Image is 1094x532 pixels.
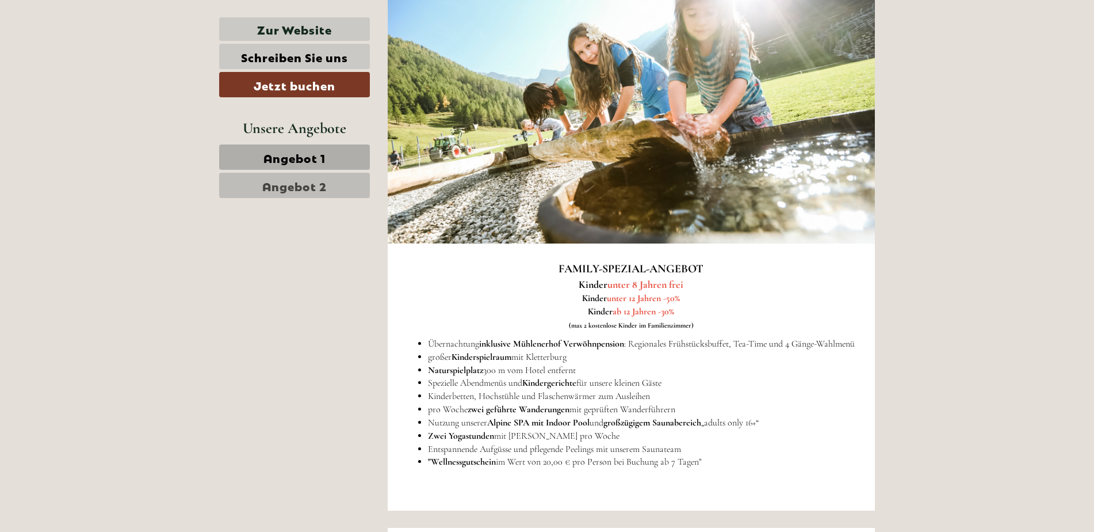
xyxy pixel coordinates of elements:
[189,9,264,28] div: Donnerstag
[582,292,680,317] strong: Kinder Kinder
[607,292,680,304] span: unter 12 Jahren -50%
[428,443,858,456] li: Entspannende Aufgüsse und pflegende Peelings mit unserem Saunateam
[428,364,858,377] li: 300 m vom Hotel entfernt
[479,338,624,349] strong: inklusive Mühlenerhof Verwöhnpension
[428,377,858,390] li: Spezielle Abendmenüs und für unsere kleinen Gäste
[428,456,496,468] strong: "Wellnessgutschein
[262,177,327,193] span: Angebot 2
[428,337,858,351] li: Übernachtung : Regionales Frühstücksbuffet, Tea-Time und 4 Gänge-Wahlmenü
[559,262,703,276] strong: FAMILY-SPEZIAL-ANGEBOT
[613,306,674,317] span: ab 12 Jahren -30%
[219,44,370,69] a: Schreiben Sie uns
[452,351,511,363] strong: Kinderspielraum
[428,430,494,442] strong: Zwei Yogastunden
[219,72,370,97] a: Jetzt buchen
[428,403,858,416] li: pro Woche mit geprüften Wanderführern
[9,31,169,66] div: Guten Tag, wie können wir Ihnen helfen?
[607,278,683,291] span: unter 8 Jahren frei
[428,364,483,376] strong: Naturspielplatz
[219,17,370,41] a: Zur Website
[428,455,858,469] li: im Wert von 20,00 € pro Person bei Buchung ab 7 Tagen"
[487,417,590,428] strong: Alpine SPA mit Indoor Pool
[17,33,163,43] div: [GEOGRAPHIC_DATA]
[428,430,858,443] li: mit [PERSON_NAME] pro Woche
[603,417,701,428] strong: großzügigem Saunabereich
[579,278,683,291] strong: Kinder
[428,416,858,430] li: Nutzung unserer und „adults only 16+“
[468,404,569,415] strong: zwei geführte Wanderungen
[569,321,694,329] strong: (max 2 kostenlose Kinder im Familienzimmer)
[428,390,858,403] li: Kinderbetten, Hochstühle und Flaschenwärmer zum Ausleihen
[428,351,858,364] li: großer mit Kletterburg
[219,117,370,139] div: Unsere Angebote
[17,56,163,64] small: 17:42
[522,377,576,389] strong: Kindergerichte
[263,149,326,165] span: Angebot 1
[373,298,453,324] button: Senden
